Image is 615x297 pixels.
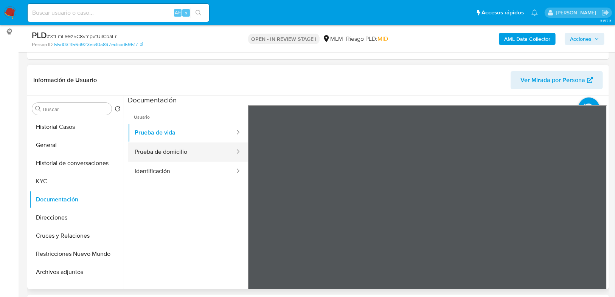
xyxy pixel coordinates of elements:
span: Ver Mirada por Persona [520,71,585,89]
button: Buscar [35,106,41,112]
button: Ver Mirada por Persona [511,71,603,89]
span: MID [377,34,388,43]
button: General [29,136,124,154]
div: MLM [323,35,343,43]
button: Documentación [29,190,124,209]
button: KYC [29,172,124,190]
input: Buscar usuario o caso... [28,8,209,18]
a: 55d03f456d923ec30a897ecfcbd59517 [54,41,143,48]
span: s [185,9,187,16]
button: Historial de conversaciones [29,154,124,172]
button: Acciones [565,33,604,45]
p: OPEN - IN REVIEW STAGE I [248,34,320,44]
span: Acciones [570,33,592,45]
button: AML Data Collector [499,33,556,45]
button: Archivos adjuntos [29,263,124,281]
h1: Información de Usuario [33,76,97,84]
button: Restricciones Nuevo Mundo [29,245,124,263]
a: Notificaciones [531,9,538,16]
button: Direcciones [29,209,124,227]
span: Riesgo PLD: [346,35,388,43]
button: Cruces y Relaciones [29,227,124,245]
button: search-icon [191,8,206,18]
span: Alt [175,9,181,16]
b: AML Data Collector [504,33,550,45]
span: Accesos rápidos [481,9,524,17]
span: 3.157.3 [600,18,611,24]
a: Salir [601,9,609,17]
b: Person ID [32,41,53,48]
span: # XtEmL99z5C8vmpvtUiICbaFr [47,32,116,40]
input: Buscar [43,106,109,113]
button: Historial Casos [29,118,124,136]
b: PLD [32,29,47,41]
button: Volver al orden por defecto [115,106,121,114]
p: erika.juarez@mercadolibre.com.mx [556,9,599,16]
